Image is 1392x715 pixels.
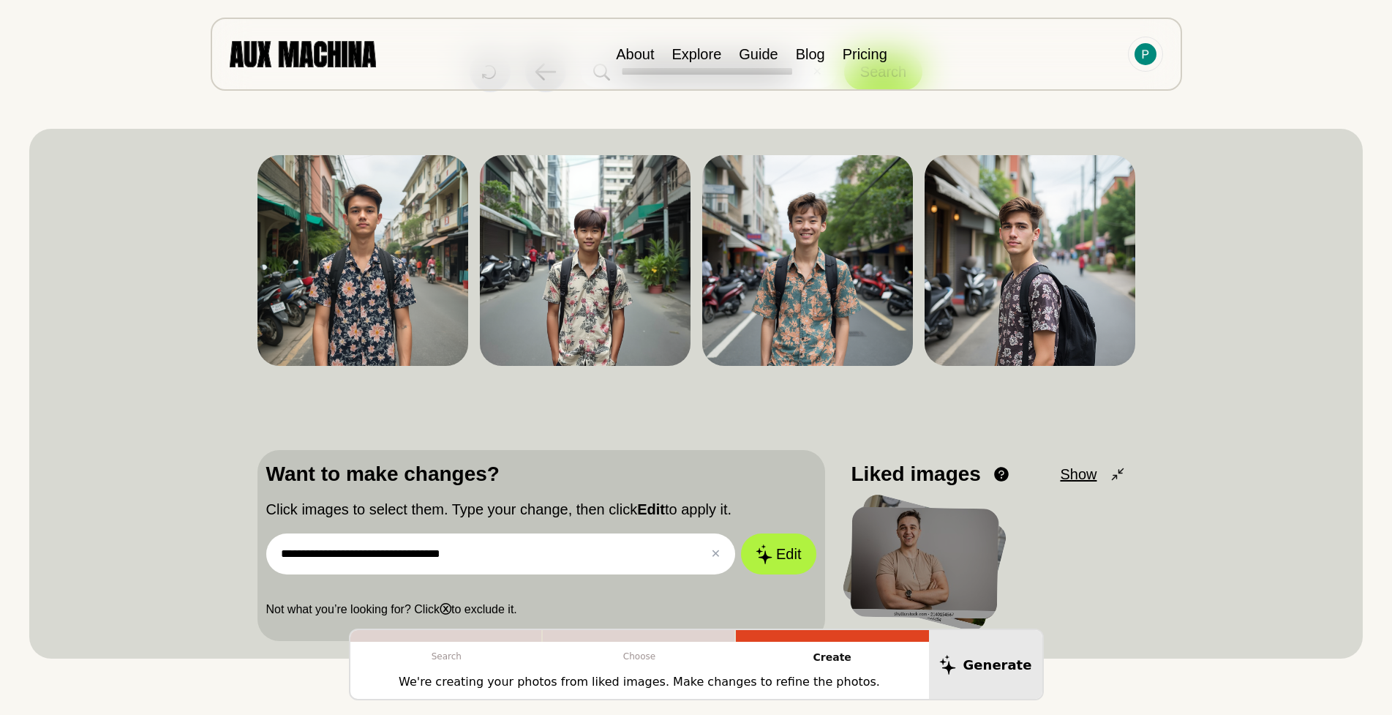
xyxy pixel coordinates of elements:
p: Not what you’re looking for? Click to exclude it. [266,601,816,618]
img: Search result [925,155,1135,366]
button: Show [1060,463,1126,485]
p: Choose [543,642,736,671]
p: Click images to select them. Type your change, then click to apply it. [266,498,816,520]
a: About [616,46,654,62]
a: Explore [671,46,721,62]
img: Search result [480,155,691,366]
a: Pricing [843,46,887,62]
img: Search result [702,155,913,366]
p: We're creating your photos from liked images. Make changes to refine the photos. [399,673,880,691]
p: Want to make changes? [266,459,816,490]
button: Generate [929,630,1042,699]
span: Show [1060,463,1096,485]
button: ✕ [711,545,721,563]
a: Blog [796,46,825,62]
p: Liked images [851,459,981,490]
button: Edit [741,534,816,574]
img: Search result [257,155,468,366]
b: ⓧ [440,603,451,615]
p: Create [736,642,929,673]
img: Avatar [1135,43,1156,65]
a: Guide [739,46,778,62]
img: AUX MACHINA [230,41,376,67]
p: Search [350,642,543,671]
b: Edit [637,501,665,517]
